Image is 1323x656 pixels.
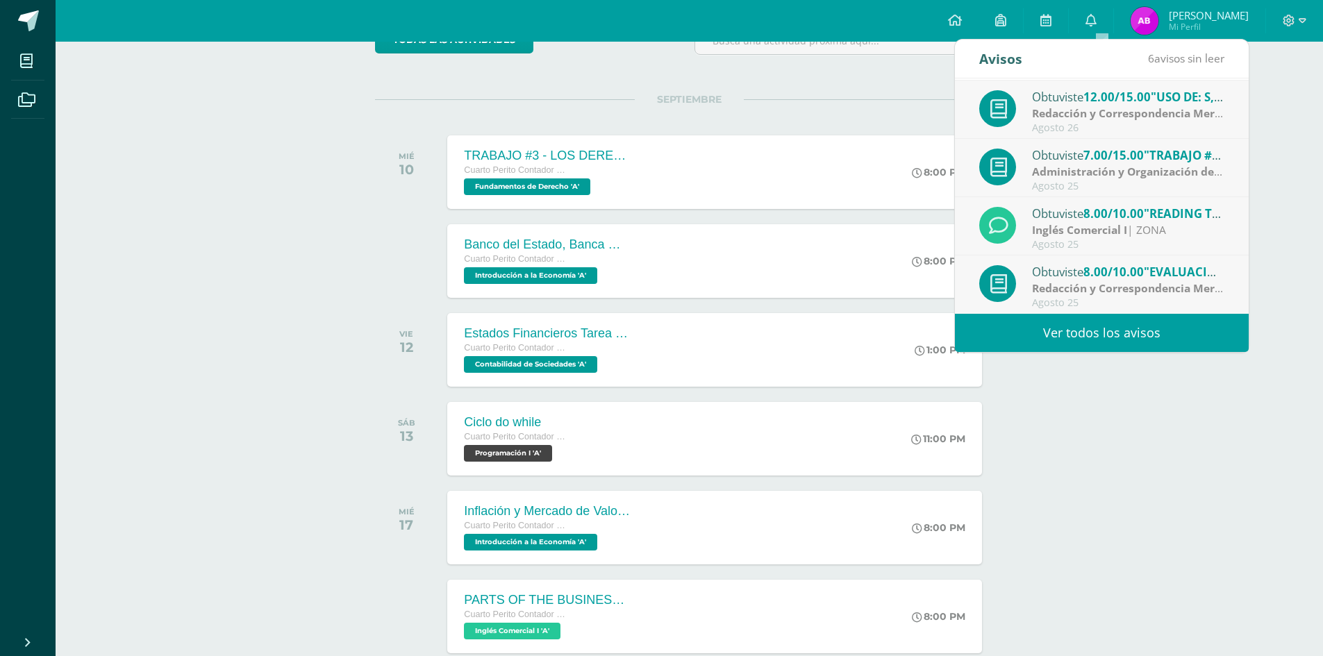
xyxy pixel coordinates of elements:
div: 13 [398,428,415,444]
div: TRABAJO #3 - LOS DERECHOS HUMANOS [464,149,631,163]
span: Introducción a la Economía 'A' [464,534,597,550]
span: Fundamentos de Derecho 'A' [464,178,590,195]
div: 10 [399,161,415,178]
span: Contabilidad de Sociedades 'A' [464,356,597,373]
span: 7.00/15.00 [1083,147,1144,163]
a: Ver todos los avisos [955,314,1249,352]
span: "USO DE: S, C, Z, Y, LL." [1151,89,1279,105]
div: | ZONA [1032,106,1225,121]
div: MIÉ [399,151,415,161]
span: Cuarto Perito Contador con Orientación en Computación [464,254,568,264]
div: MIÉ [399,507,415,516]
span: "EVALUACIÓN" [1144,264,1231,280]
div: 12 [399,339,413,355]
span: 8.00/10.00 [1083,264,1144,280]
span: Cuarto Perito Contador con Orientación en Computación [464,609,568,619]
div: 8:00 PM [912,255,965,267]
div: Agosto 26 [1032,122,1225,134]
span: Mi Perfil [1169,21,1249,33]
div: 8:00 PM [912,521,965,534]
div: Ciclo do while [464,415,568,430]
div: Agosto 25 [1032,297,1225,309]
div: 17 [399,516,415,533]
span: Programación I 'A' [464,445,552,462]
span: "READING TIME!" [1144,205,1242,221]
div: 11:00 PM [911,432,965,445]
div: Agosto 25 [1032,239,1225,251]
span: Introducción a la Economía 'A' [464,267,597,284]
div: | ZONA [1032,280,1225,296]
div: 8:00 PM [912,166,965,178]
strong: Administración y Organización de Oficina [1032,164,1255,179]
strong: Redacción y Correspondencia Mercantil [1032,280,1245,296]
span: Cuarto Perito Contador con Orientación en Computación [464,521,568,530]
img: 9aab44f44ba1e614af3a17f0bbc5d78b.png [1131,7,1158,35]
span: avisos sin leer [1148,51,1224,66]
span: Cuarto Perito Contador con Orientación en Computación [464,432,568,441]
div: VIE [399,329,413,339]
span: 12.00/15.00 [1083,89,1151,105]
strong: Inglés Comercial I [1032,222,1127,237]
div: 1:00 PM [915,344,965,356]
div: Obtuviste en [1032,204,1225,222]
div: 8:00 PM [912,610,965,623]
span: [PERSON_NAME] [1169,8,1249,22]
span: Cuarto Perito Contador con Orientación en Computación [464,343,568,353]
span: 6 [1148,51,1154,66]
div: Obtuviste en [1032,262,1225,280]
span: Cuarto Perito Contador con Orientación en Computación [464,165,568,175]
div: | ZONA [1032,222,1225,238]
div: Obtuviste en [1032,146,1225,164]
span: Inglés Comercial I 'A' [464,623,560,639]
div: Agosto 25 [1032,180,1225,192]
div: Obtuviste en [1032,87,1225,106]
span: SEPTIEMBRE [635,93,744,106]
div: Banco del Estado, Banca Múltiple. [464,237,631,252]
strong: Redacción y Correspondencia Mercantil [1032,106,1245,121]
div: | ZONA [1032,164,1225,180]
div: Inflación y Mercado de Valores [464,504,631,519]
span: 8.00/10.00 [1083,205,1144,221]
div: SÁB [398,418,415,428]
div: PARTS OF THE BUSINESS LETTER [464,593,631,607]
div: Estados Financieros Tarea #67 [464,326,631,341]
